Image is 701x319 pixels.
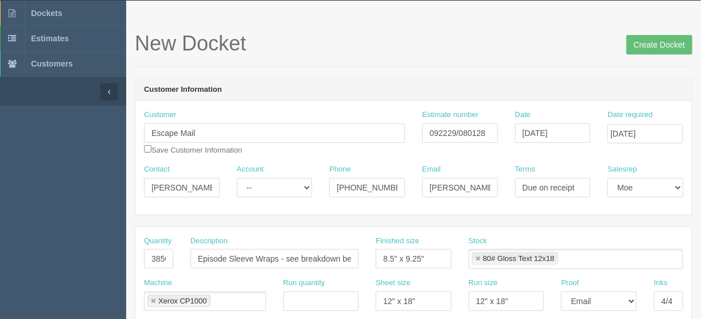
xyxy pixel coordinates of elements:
h1: New Docket [135,32,692,55]
header: Customer Information [135,79,692,102]
label: Email [422,164,441,175]
span: Customers [31,59,73,68]
label: Date required [607,110,653,120]
label: Estimate number [422,110,478,120]
label: Salesrep [607,164,637,175]
label: Proof [561,278,579,289]
label: Run quantity [283,278,325,289]
span: Dockets [31,9,62,18]
label: Account [237,164,264,175]
label: Quantity [144,236,172,247]
label: Machine [144,278,172,289]
label: Terms [515,164,535,175]
label: Finished size [376,236,419,247]
label: Run size [469,278,498,289]
label: Stock [469,236,488,247]
label: Date [515,110,531,120]
div: Xerox CP1000 [158,297,207,305]
input: Enter customer name [144,123,405,143]
div: 80# Gloss Text 12x18 [483,255,555,262]
span: Estimates [31,34,69,43]
label: Sheet size [376,278,411,289]
div: Save Customer Information [144,110,405,155]
label: Customer [144,110,176,120]
label: Contact [144,164,170,175]
label: Description [190,236,228,247]
label: Inks [654,278,668,289]
label: Phone [329,164,351,175]
input: Create Docket [626,35,692,55]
